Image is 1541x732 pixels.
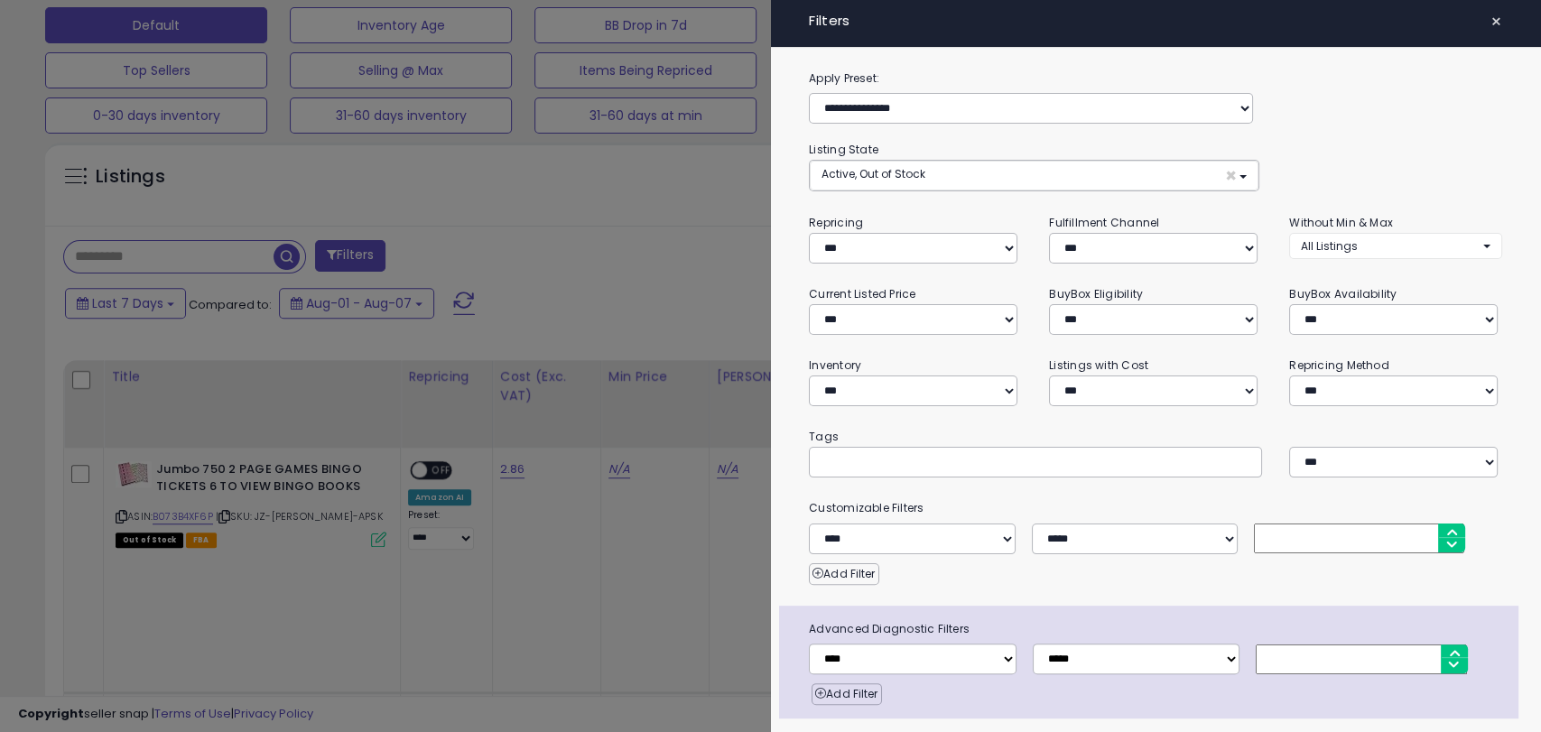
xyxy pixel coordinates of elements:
[809,142,878,157] small: Listing State
[795,427,1516,447] small: Tags
[1289,233,1502,259] button: All Listings
[809,286,915,301] small: Current Listed Price
[809,14,1502,29] h4: Filters
[809,215,863,230] small: Repricing
[812,683,881,705] button: Add Filter
[1049,286,1143,301] small: BuyBox Eligibility
[1224,166,1236,185] span: ×
[1049,357,1148,373] small: Listings with Cost
[810,161,1258,190] button: Active, Out of Stock ×
[1289,286,1397,301] small: BuyBox Availability
[1490,9,1502,34] span: ×
[809,357,861,373] small: Inventory
[809,563,878,585] button: Add Filter
[1289,215,1393,230] small: Without Min & Max
[795,69,1516,88] label: Apply Preset:
[1301,238,1358,254] span: All Listings
[1483,9,1509,34] button: ×
[1049,215,1159,230] small: Fulfillment Channel
[822,166,925,181] span: Active, Out of Stock
[795,619,1518,639] span: Advanced Diagnostic Filters
[1289,357,1389,373] small: Repricing Method
[795,498,1516,518] small: Customizable Filters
